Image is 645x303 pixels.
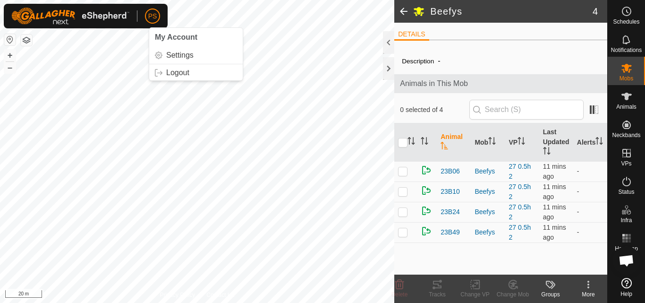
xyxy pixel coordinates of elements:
span: 23B06 [441,166,459,176]
div: Beefys [475,166,501,176]
a: 27 0.5h 2 [509,183,531,200]
button: Map Layers [21,35,32,46]
img: returning on [421,225,432,237]
a: 27 0.5h 2 [509,224,531,241]
span: 4 [593,4,598,18]
div: Beefys [475,207,501,217]
span: PS [148,11,157,21]
div: Change Mob [494,290,532,299]
span: 16 Sept 2025, 10:15 am [543,203,566,221]
span: 16 Sept 2025, 10:15 am [543,183,566,200]
td: - [573,202,607,222]
th: Last Updated [539,123,573,162]
a: Help [608,274,645,301]
span: Mobs [620,76,633,81]
img: Gallagher Logo [11,8,129,25]
div: Change VP [456,290,494,299]
p-sorticon: Activate to sort [595,139,603,146]
div: More [569,290,607,299]
p-sorticon: Activate to sort [421,139,428,146]
img: returning on [421,164,432,176]
span: Notifications [611,47,642,53]
a: Settings [149,48,243,63]
span: 23B10 [441,187,459,197]
td: - [573,161,607,182]
p-sorticon: Activate to sort [441,143,448,151]
span: 23B49 [441,227,459,237]
p-sorticon: Activate to sort [518,139,525,146]
a: Privacy Policy [160,291,195,299]
p-sorticon: Activate to sort [407,139,415,146]
span: Help [620,291,632,297]
button: + [4,50,16,61]
span: Heatmap [615,246,638,251]
a: Logout [149,65,243,80]
span: - [434,53,444,69]
span: My Account [155,33,197,41]
span: Infra [620,217,632,223]
td: - [573,222,607,242]
span: VPs [621,161,631,166]
a: Contact Us [206,291,234,299]
span: Status [618,189,634,195]
a: 27 0.5h 2 [509,163,531,180]
li: DETAILS [394,29,429,41]
span: Schedules [613,19,639,25]
img: returning on [421,185,432,196]
span: Animals [616,104,637,110]
th: Mob [471,123,505,162]
span: Logout [166,69,189,77]
span: Settings [166,52,194,59]
span: 0 selected of 4 [400,105,469,115]
p-sorticon: Activate to sort [488,139,496,146]
span: 23B24 [441,207,459,217]
div: Tracks [418,290,456,299]
span: Delete [391,291,408,298]
span: 16 Sept 2025, 10:15 am [543,224,566,241]
td: - [573,182,607,202]
a: 27 0.5h 2 [509,203,531,221]
label: Description [402,58,434,65]
span: 16 Sept 2025, 10:15 am [543,163,566,180]
div: Groups [532,290,569,299]
span: Neckbands [612,132,640,138]
p-sorticon: Activate to sort [543,148,551,156]
h2: Beefys [430,6,593,17]
input: Search (S) [469,100,584,120]
div: Open chat [612,246,641,275]
button: Reset Map [4,34,16,45]
button: – [4,62,16,73]
th: Alerts [573,123,607,162]
img: returning on [421,205,432,216]
th: Animal [437,123,471,162]
th: VP [505,123,539,162]
div: Beefys [475,187,501,197]
div: Beefys [475,227,501,237]
span: Animals in This Mob [400,78,602,89]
